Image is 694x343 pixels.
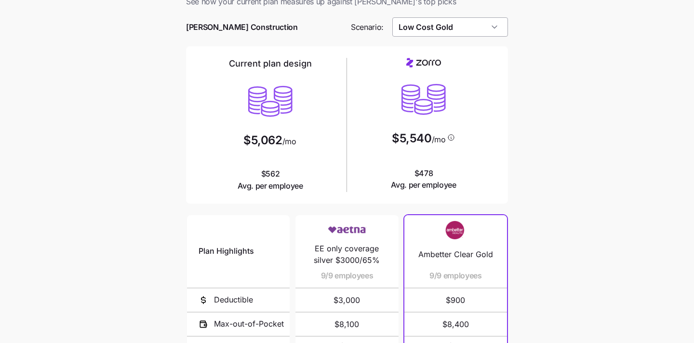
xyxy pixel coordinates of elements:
[238,180,303,192] span: Avg. per employee
[307,313,387,336] span: $8,100
[436,221,475,239] img: Carrier
[328,221,366,239] img: Carrier
[238,168,303,192] span: $562
[392,133,431,144] span: $5,540
[307,288,387,312] span: $3,000
[416,313,495,336] span: $8,400
[307,243,387,267] span: EE only coverage silver $3000/65%
[186,21,298,33] span: [PERSON_NAME] Construction
[282,137,296,145] span: /mo
[229,58,312,69] h2: Current plan design
[214,294,253,306] span: Deductible
[391,167,456,192] span: $478
[321,270,374,282] span: 9/9 employees
[416,288,495,312] span: $900
[199,245,254,257] span: Plan Highlights
[243,135,282,146] span: $5,062
[351,21,384,33] span: Scenario:
[418,248,493,261] span: Ambetter Clear Gold
[432,136,446,143] span: /mo
[429,270,482,282] span: 9/9 employees
[214,318,284,330] span: Max-out-of-Pocket
[391,179,456,191] span: Avg. per employee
